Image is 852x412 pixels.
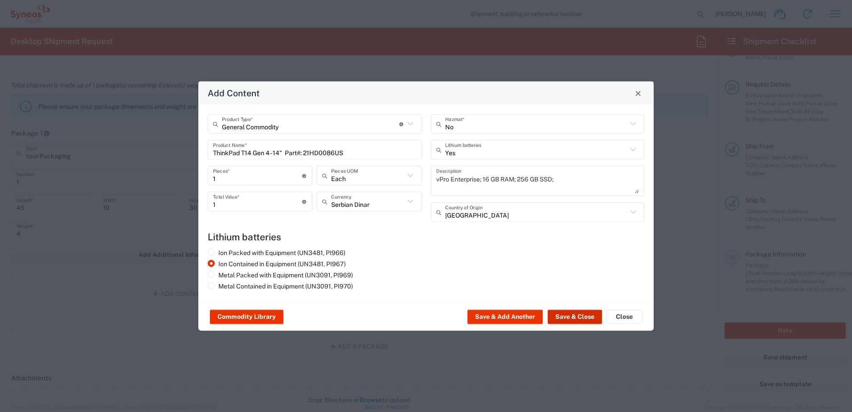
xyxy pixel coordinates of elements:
button: Commodity Library [210,310,283,324]
label: Metal Contained in Equipment (UN3091, PI970) [208,282,353,290]
h4: Add Content [208,87,260,99]
label: Metal Packed with Equipment (UN3091, PI969) [208,271,353,279]
h4: Lithium batteries [208,231,644,243]
label: Ion Packed with Equipment (UN3481, PI966) [208,249,345,257]
button: Close [632,87,644,99]
button: Close [606,310,642,324]
button: Save & Close [548,310,602,324]
label: Ion Contained in Equipment (UN3481, PI967) [208,260,346,268]
button: Save & Add Another [467,310,543,324]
